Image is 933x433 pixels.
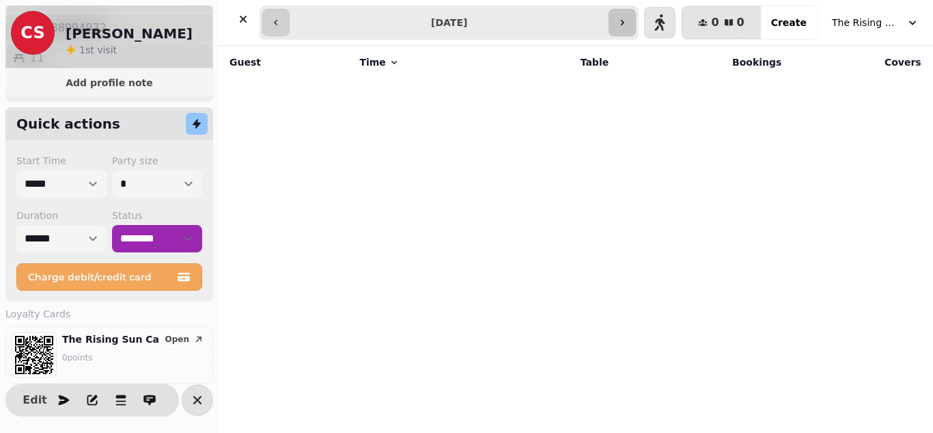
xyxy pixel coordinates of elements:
span: Add profile note [22,78,197,88]
button: Time [359,55,399,69]
button: Create [760,6,818,39]
label: Party size [112,154,202,168]
span: 0 [737,17,744,28]
span: Create [771,18,807,27]
p: The Rising Sun Card [62,332,160,346]
h2: [PERSON_NAME] [66,24,193,43]
label: Start Time [16,154,107,168]
span: CS [20,25,44,41]
label: Status [112,209,202,222]
th: Covers [790,46,929,79]
button: Add profile note [11,74,208,92]
button: Edit [21,386,48,414]
p: visit [79,43,117,57]
h2: Quick actions [16,114,120,133]
span: st [85,44,97,55]
span: Loyalty Cards [5,307,70,321]
span: Edit [27,395,43,406]
th: Guest [219,46,351,79]
span: The Rising Sun [832,16,900,29]
span: Charge debit/credit card [28,272,174,282]
p: 0 point s [62,352,212,363]
span: Open [165,335,189,343]
span: 1 [79,44,85,55]
span: Time [359,55,385,69]
button: Charge debit/credit card [16,263,202,291]
label: Duration [16,209,107,222]
th: Table [499,46,617,79]
span: 0 [711,17,719,28]
button: 00 [682,6,760,39]
button: Open [160,332,210,346]
button: The Rising Sun [824,10,928,35]
th: Bookings [617,46,790,79]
